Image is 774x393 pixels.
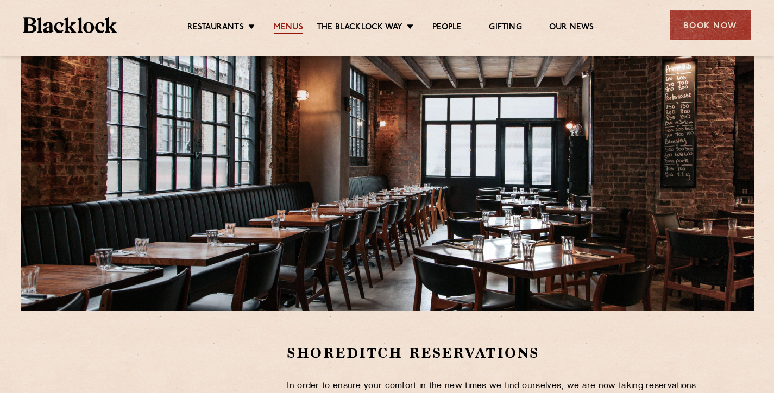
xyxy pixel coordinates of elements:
a: Restaurants [187,22,244,34]
a: Menus [274,22,303,34]
a: Our News [549,22,594,34]
img: BL_Textured_Logo-footer-cropped.svg [23,17,117,33]
a: The Blacklock Way [317,22,402,34]
div: Book Now [670,10,751,40]
a: People [432,22,462,34]
h2: Shoreditch Reservations [287,344,703,363]
a: Gifting [489,22,521,34]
